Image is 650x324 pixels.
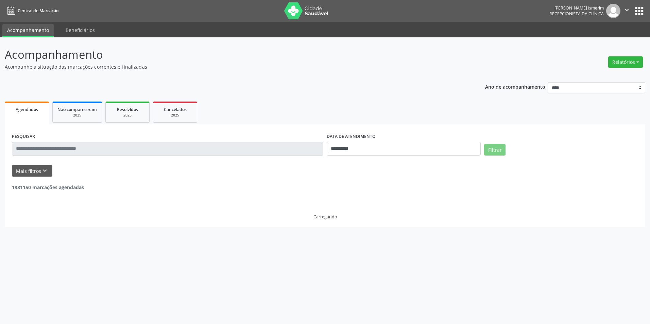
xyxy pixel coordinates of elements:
span: Cancelados [164,107,187,112]
span: Resolvidos [117,107,138,112]
a: Beneficiários [61,24,100,36]
div: 2025 [57,113,97,118]
button: Mais filtroskeyboard_arrow_down [12,165,52,177]
button: apps [633,5,645,17]
button: Relatórios [608,56,643,68]
p: Ano de acompanhamento [485,82,545,91]
span: Não compareceram [57,107,97,112]
p: Acompanhamento [5,46,453,63]
a: Central de Marcação [5,5,58,16]
p: Acompanhe a situação das marcações correntes e finalizadas [5,63,453,70]
label: DATA DE ATENDIMENTO [327,131,376,142]
i: keyboard_arrow_down [41,167,49,175]
img: img [606,4,620,18]
div: [PERSON_NAME] Ismerim [549,5,604,11]
label: PESQUISAR [12,131,35,142]
i:  [623,6,631,14]
button: Filtrar [484,144,506,156]
button:  [620,4,633,18]
strong: 1931150 marcações agendadas [12,184,84,191]
div: Carregando [313,214,337,220]
div: 2025 [158,113,192,118]
a: Acompanhamento [2,24,54,37]
div: 2025 [110,113,144,118]
span: Central de Marcação [18,8,58,14]
span: Agendados [16,107,38,112]
span: Recepcionista da clínica [549,11,604,17]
